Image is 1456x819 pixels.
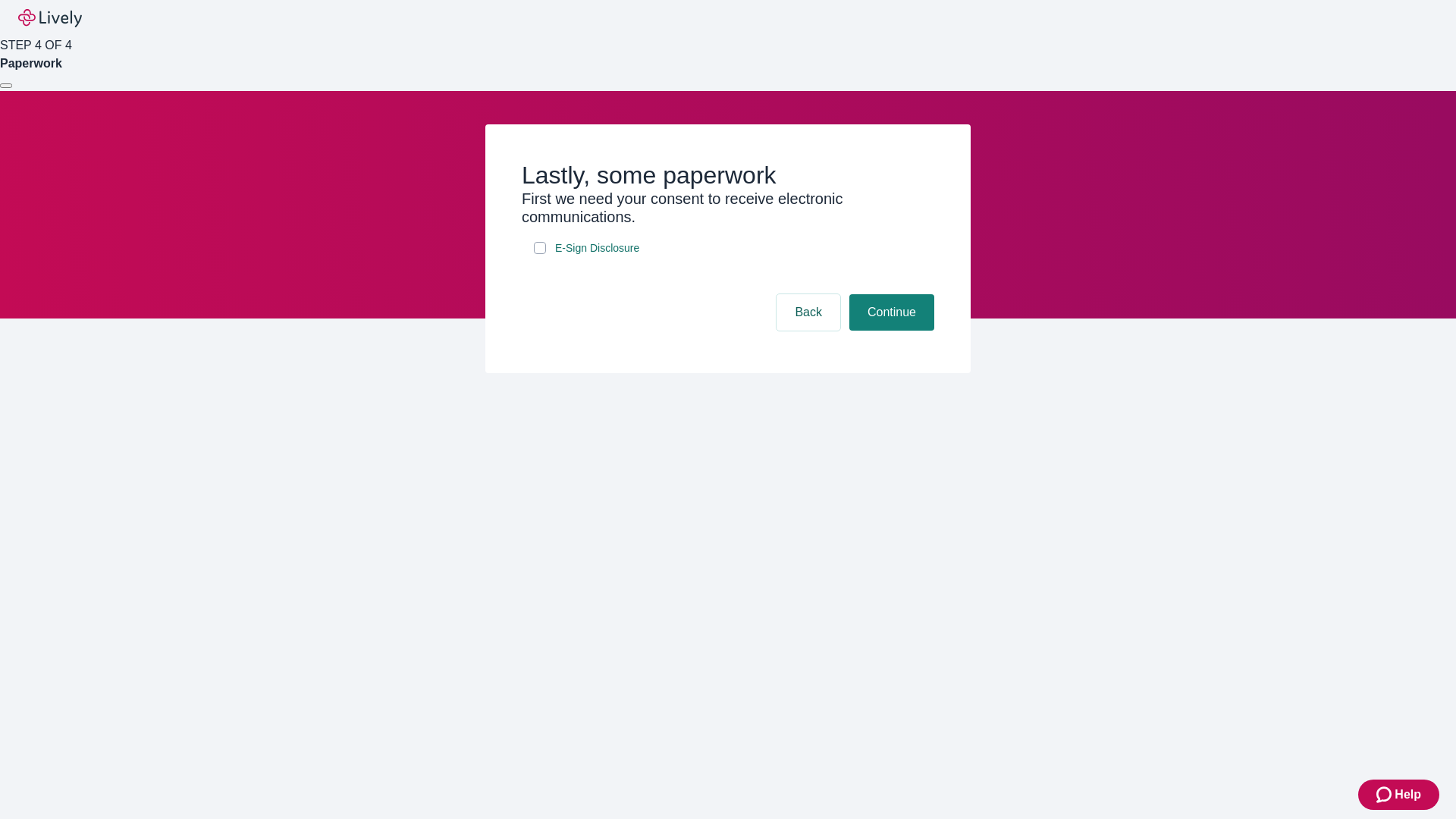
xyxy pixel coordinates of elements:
a: e-sign disclosure document [552,239,642,258]
span: Help [1395,786,1421,804]
img: Lively [18,9,82,27]
h3: First we need your consent to receive electronic communications. [522,190,934,226]
button: Continue [849,294,934,331]
h2: Lastly, some paperwork [522,161,934,190]
svg: Zendesk support icon [1376,786,1395,804]
span: E-Sign Disclosure [555,240,639,256]
button: Back [777,294,840,331]
button: Zendesk support iconHelp [1358,780,1439,810]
